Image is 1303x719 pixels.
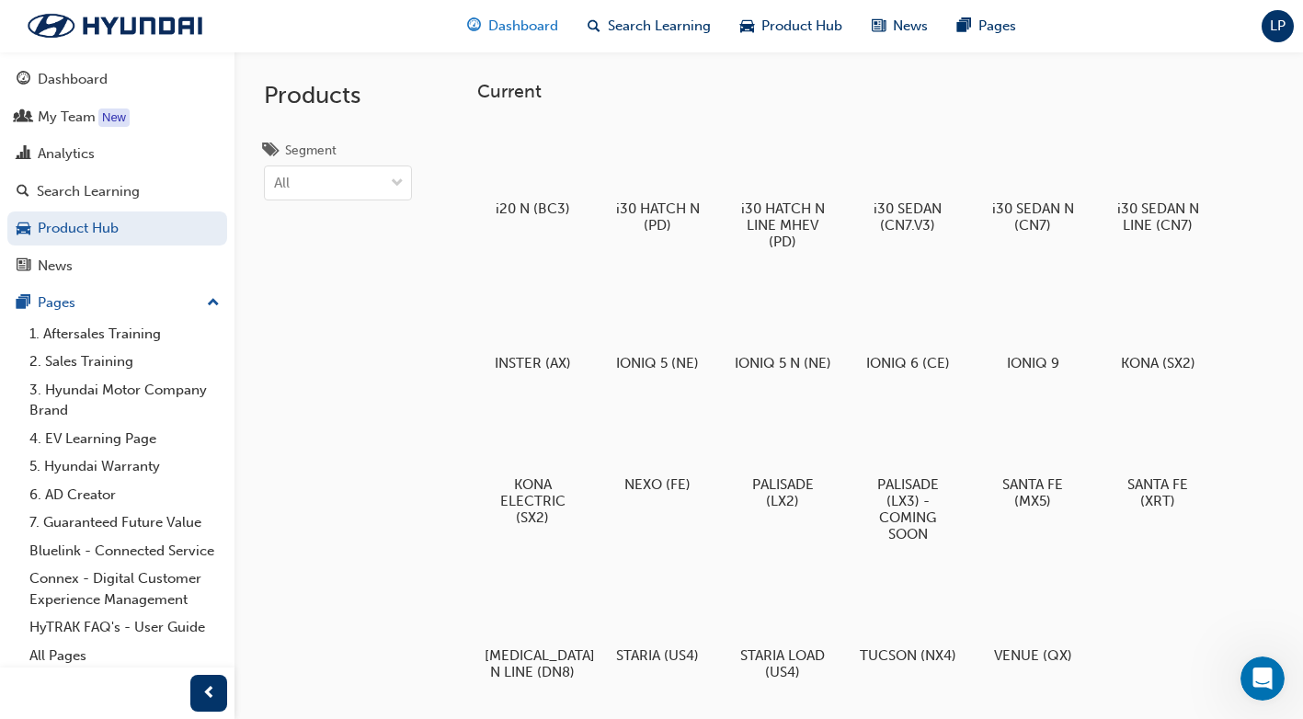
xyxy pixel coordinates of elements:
a: i30 HATCH N (PD) [602,117,713,240]
h5: IONIQ 6 (CE) [860,355,956,371]
span: LP [1270,16,1286,37]
span: pages-icon [17,295,30,312]
a: IONIQ 6 (CE) [852,271,963,378]
span: chart-icon [17,146,30,163]
h5: PALISADE (LX2) [735,476,831,509]
span: news-icon [17,258,30,275]
span: news-icon [872,15,886,38]
a: KONA ELECTRIC (SX2) [477,393,588,532]
a: Analytics [7,137,227,171]
button: DashboardMy TeamAnalyticsSearch LearningProduct HubNews [7,59,227,286]
a: KONA (SX2) [1103,271,1213,378]
div: Dashboard [38,69,108,90]
button: Pages [7,286,227,320]
span: Search Learning [608,16,711,37]
h5: VENUE (QX) [985,647,1081,664]
a: HyTRAK FAQ's - User Guide [22,613,227,642]
a: My Team [7,100,227,134]
span: guage-icon [17,72,30,88]
a: All Pages [22,642,227,670]
a: SANTA FE (XRT) [1103,393,1213,516]
span: News [893,16,928,37]
a: car-iconProduct Hub [726,7,857,45]
h5: i30 SEDAN (CN7.V3) [860,200,956,234]
h5: [MEDICAL_DATA] N LINE (DN8) [485,647,581,680]
a: i30 HATCH N LINE MHEV (PD) [727,117,838,257]
a: i30 SEDAN N (CN7) [977,117,1088,240]
a: PALISADE (LX3) - COMING SOON [852,393,963,549]
a: 2. Sales Training [22,348,227,376]
a: guage-iconDashboard [452,7,573,45]
h5: TUCSON (NX4) [860,647,956,664]
span: pages-icon [957,15,971,38]
h5: KONA ELECTRIC (SX2) [485,476,581,526]
a: [MEDICAL_DATA] N LINE (DN8) [477,564,588,687]
span: car-icon [740,15,754,38]
h5: IONIQ 5 (NE) [610,355,706,371]
h5: i30 SEDAN N LINE (CN7) [1110,200,1206,234]
a: IONIQ 5 N (NE) [727,271,838,378]
a: IONIQ 5 (NE) [602,271,713,378]
a: VENUE (QX) [977,564,1088,670]
h5: i30 HATCH N LINE MHEV (PD) [735,200,831,250]
div: Search Learning [37,181,140,202]
button: LP [1262,10,1294,42]
a: 1. Aftersales Training [22,320,227,348]
a: 3. Hyundai Motor Company Brand [22,376,227,425]
div: Segment [285,142,337,160]
a: STARIA LOAD (US4) [727,564,838,687]
a: i30 SEDAN N LINE (CN7) [1103,117,1213,240]
a: 7. Guaranteed Future Value [22,508,227,537]
a: search-iconSearch Learning [573,7,726,45]
h5: STARIA (US4) [610,647,706,664]
div: Analytics [38,143,95,165]
a: 6. AD Creator [22,481,227,509]
h5: PALISADE (LX3) - COMING SOON [860,476,956,542]
a: TUCSON (NX4) [852,564,963,670]
span: Dashboard [488,16,558,37]
h5: INSTER (AX) [485,355,581,371]
h5: IONIQ 5 N (NE) [735,355,831,371]
span: car-icon [17,221,30,237]
a: Dashboard [7,63,227,97]
h3: Current [477,81,1274,102]
a: i20 N (BC3) [477,117,588,223]
h5: STARIA LOAD (US4) [735,647,831,680]
span: Pages [978,16,1016,37]
h5: KONA (SX2) [1110,355,1206,371]
a: Connex - Digital Customer Experience Management [22,565,227,613]
a: NEXO (FE) [602,393,713,499]
a: News [7,249,227,283]
a: SANTA FE (MX5) [977,393,1088,516]
h5: SANTA FE (XRT) [1110,476,1206,509]
span: up-icon [207,291,220,315]
div: News [38,256,73,277]
span: Product Hub [761,16,842,37]
h5: i30 SEDAN N (CN7) [985,200,1081,234]
a: i30 SEDAN (CN7.V3) [852,117,963,240]
a: Search Learning [7,175,227,209]
div: Tooltip anchor [98,108,130,127]
h2: Products [264,81,412,110]
a: STARIA (US4) [602,564,713,670]
h5: i30 HATCH N (PD) [610,200,706,234]
div: My Team [38,107,96,128]
h5: SANTA FE (MX5) [985,476,1081,509]
a: PALISADE (LX2) [727,393,838,516]
a: pages-iconPages [943,7,1031,45]
iframe: Intercom live chat [1240,656,1285,701]
a: 5. Hyundai Warranty [22,452,227,481]
span: prev-icon [202,682,216,705]
span: search-icon [588,15,600,38]
span: search-icon [17,184,29,200]
a: IONIQ 9 [977,271,1088,378]
div: All [274,173,290,194]
a: 4. EV Learning Page [22,425,227,453]
span: guage-icon [467,15,481,38]
a: INSTER (AX) [477,271,588,378]
h5: IONIQ 9 [985,355,1081,371]
a: Bluelink - Connected Service [22,537,227,565]
img: Trak [9,6,221,45]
